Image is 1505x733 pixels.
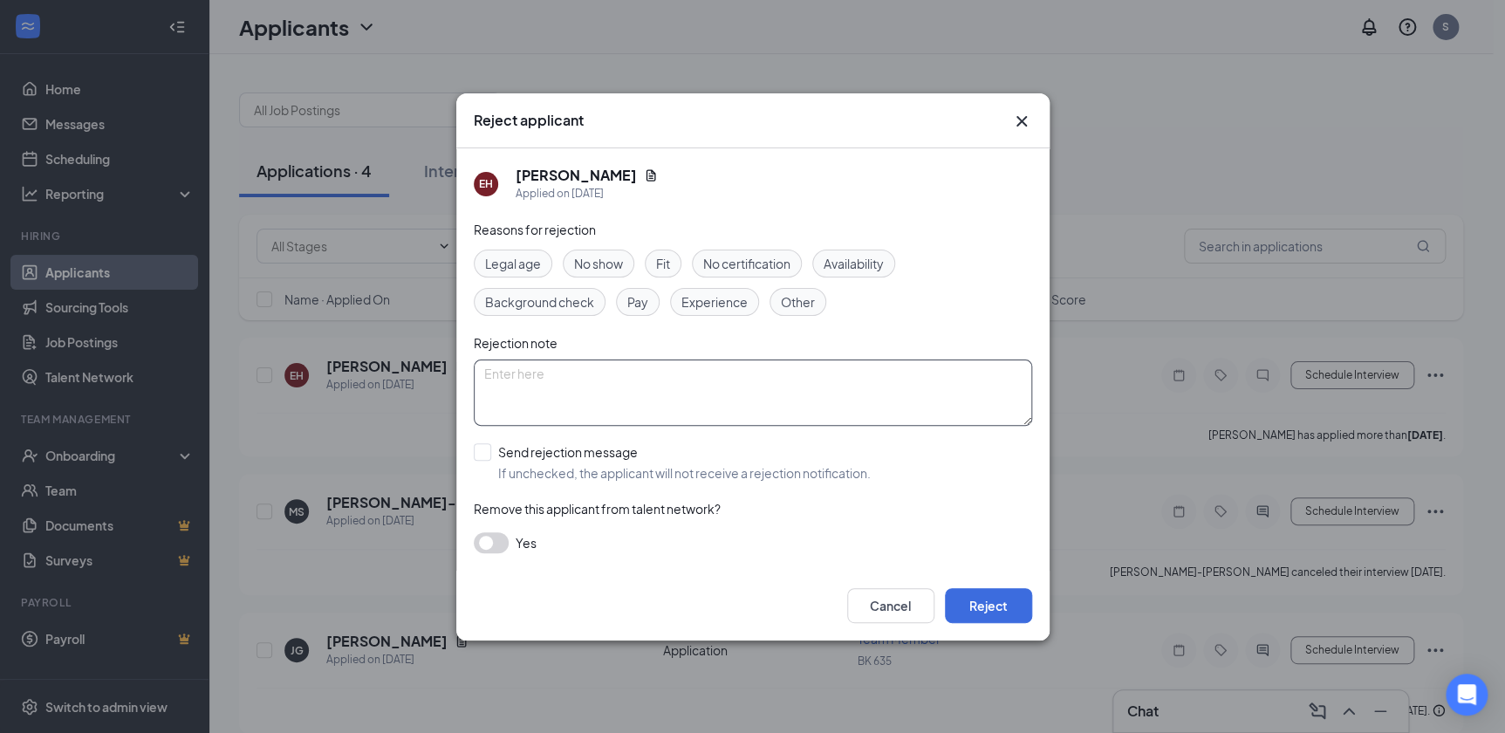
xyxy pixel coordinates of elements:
[474,222,596,237] span: Reasons for rejection
[824,254,884,273] span: Availability
[474,111,584,130] h3: Reject applicant
[781,292,815,312] span: Other
[485,254,541,273] span: Legal age
[627,292,648,312] span: Pay
[474,501,721,517] span: Remove this applicant from talent network?
[516,185,658,202] div: Applied on [DATE]
[485,292,594,312] span: Background check
[656,254,670,273] span: Fit
[574,254,623,273] span: No show
[516,166,637,185] h5: [PERSON_NAME]
[1446,674,1488,716] div: Open Intercom Messenger
[847,588,934,623] button: Cancel
[644,168,658,182] svg: Document
[479,176,493,191] div: EH
[474,335,558,351] span: Rejection note
[945,588,1032,623] button: Reject
[703,254,790,273] span: No certification
[1011,111,1032,132] svg: Cross
[1011,111,1032,132] button: Close
[681,292,748,312] span: Experience
[516,532,537,553] span: Yes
